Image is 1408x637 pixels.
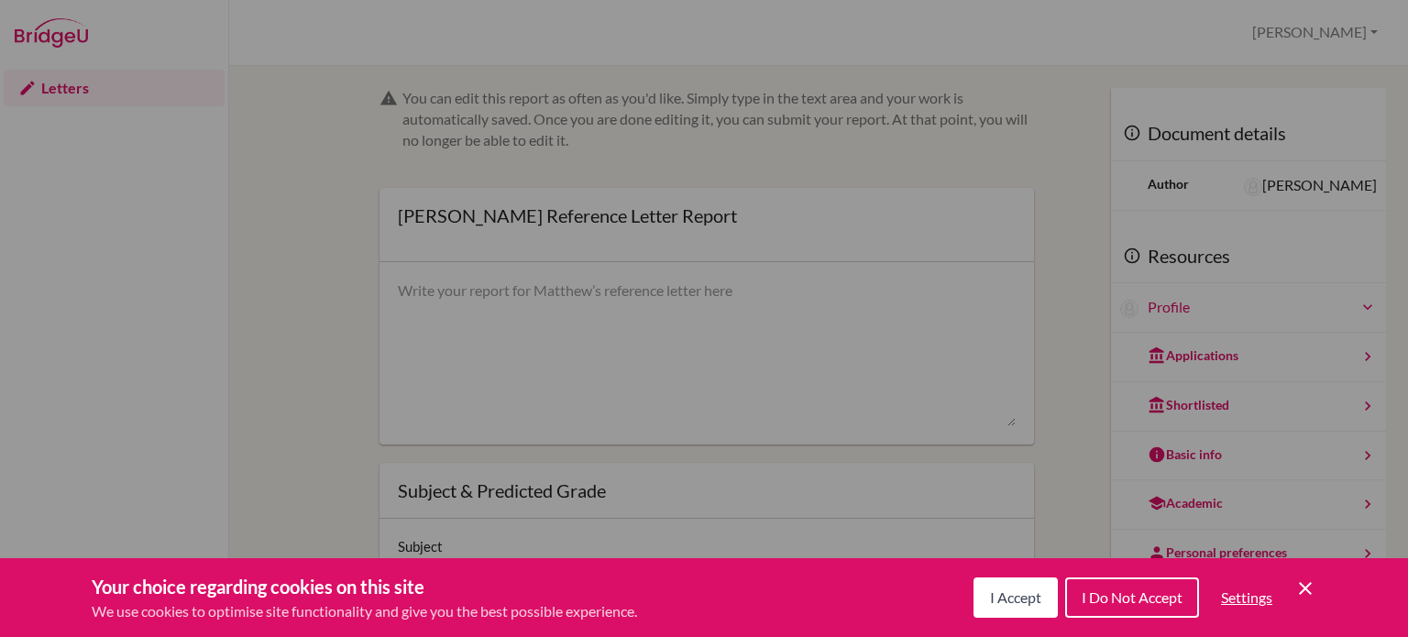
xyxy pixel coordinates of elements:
button: I Accept [973,577,1058,618]
h3: Your choice regarding cookies on this site [92,573,637,600]
button: Save and close [1294,577,1316,599]
span: Settings [1221,588,1272,606]
p: We use cookies to optimise site functionality and give you the best possible experience. [92,600,637,622]
span: I Do Not Accept [1082,588,1182,606]
button: I Do Not Accept [1065,577,1199,618]
button: Settings [1206,579,1287,616]
span: I Accept [990,588,1041,606]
